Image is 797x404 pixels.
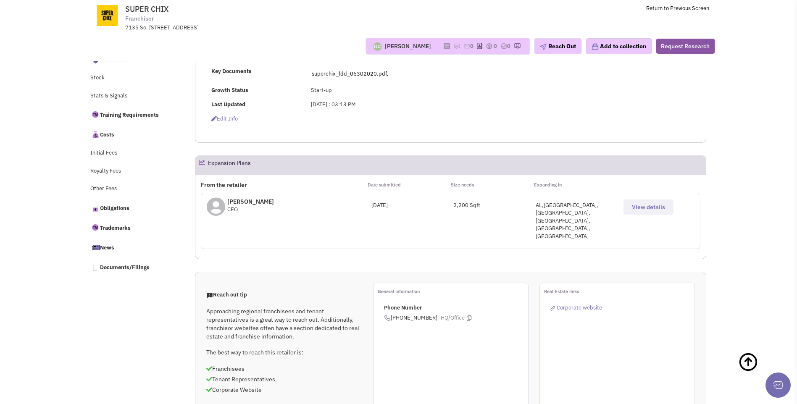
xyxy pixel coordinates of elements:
a: News [86,239,178,256]
span: Franchisor [125,14,154,23]
span: [PHONE_NUMBER] [384,314,528,322]
span: 0 [494,42,497,50]
span: 0 [507,42,510,50]
span: Corporate website [557,304,602,311]
p: [PERSON_NAME] [227,197,274,206]
p: Franchisees [206,365,362,373]
a: Initial Fees [86,145,178,161]
p: Approaching regional franchisees and tenant representatives is a great way to reach out. Addition... [206,307,362,341]
img: icon-collection-lavender.png [591,43,599,50]
p: Tenant Representatives [206,375,362,383]
b: Last Updated [211,101,245,108]
span: Edit info [211,115,238,122]
a: Trademarks [86,219,178,236]
b: Key Documents [211,68,252,75]
a: Stock [86,70,178,86]
img: icon-email-active-16.png [463,43,470,50]
div: [DATE] [371,202,454,210]
img: reachlinkicon.png [550,306,555,311]
span: –HQ/Office [437,314,465,322]
div: [PERSON_NAME] [385,42,431,50]
div: 7135 So. [STREET_ADDRESS] [125,24,345,32]
h2: Expansion Plans [208,156,251,174]
a: Costs [86,126,178,143]
img: research-icon.png [514,43,521,50]
div: Start-up [305,87,445,94]
p: Corporate Website [206,386,362,394]
span: CEO [227,206,238,213]
span: View details [632,203,665,211]
div: AL,[GEOGRAPHIC_DATA],[GEOGRAPHIC_DATA],[GEOGRAPHIC_DATA],[GEOGRAPHIC_DATA],[GEOGRAPHIC_DATA] [536,202,618,241]
p: The best way to reach this retailer is: [206,348,362,357]
button: Reach Out [534,38,581,54]
a: Documents/Filings [86,258,178,276]
div: [DATE] : 03:13 PM [305,101,445,109]
img: TaskCount.png [500,43,507,50]
button: View details [623,199,673,215]
span: 0 [470,42,473,50]
a: superchix_fdd_06302020.pdf, [312,70,389,77]
a: Obligations [86,199,178,217]
a: Other Fees [86,181,178,197]
span: SUPER CHIX [125,4,169,14]
p: Real Estate links [544,287,694,296]
p: Date submitted [368,181,451,189]
a: Training Requirements [86,106,178,123]
a: Return to Previous Screen [646,5,709,12]
img: icon-dealamount.png [486,43,492,50]
p: Phone Number [384,304,528,312]
a: Back To Top [738,344,780,398]
img: plane.png [539,44,546,50]
img: icon-note.png [453,43,460,50]
a: Stats & Signals [86,88,178,104]
p: From the retailer [201,181,367,189]
p: Size needs [451,181,534,189]
p: Expanding in [534,181,617,189]
img: icon-phone.png [384,315,391,321]
button: Request Research [656,39,715,54]
a: Corporate website [550,304,602,311]
b: Growth Status [211,87,248,94]
div: 2,200 Sqft [453,202,536,210]
span: Reach out tip [206,291,247,298]
a: Royalty Fees [86,163,178,179]
button: Add to collection [586,38,652,54]
p: General information [378,287,528,296]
